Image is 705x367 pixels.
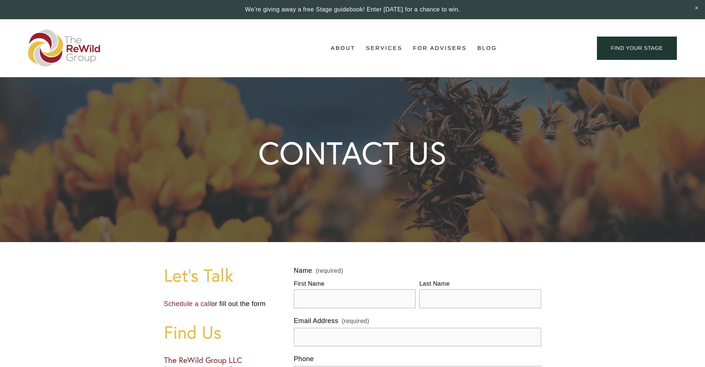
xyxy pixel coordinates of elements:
a: Blog [477,43,497,54]
p: or fill out the form [164,299,281,309]
a: Schedule a call [164,300,211,307]
a: For Advisers [413,43,467,54]
a: folder dropdown [331,43,355,54]
a: folder dropdown [366,43,403,54]
span: About [331,43,355,53]
img: The ReWild Group [28,30,101,67]
span: Phone [294,354,314,364]
span: Email Address [294,316,338,326]
div: Last Name [419,279,541,289]
h1: CONTACT US [258,137,447,169]
span: (required) [342,316,369,326]
h1: Find Us [164,322,281,342]
h1: Let's Talk [164,265,281,285]
span: Name [294,265,312,276]
a: find your stage [597,37,677,60]
span: (required) [316,268,343,273]
div: First Name [294,279,416,289]
span: Services [366,43,403,53]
